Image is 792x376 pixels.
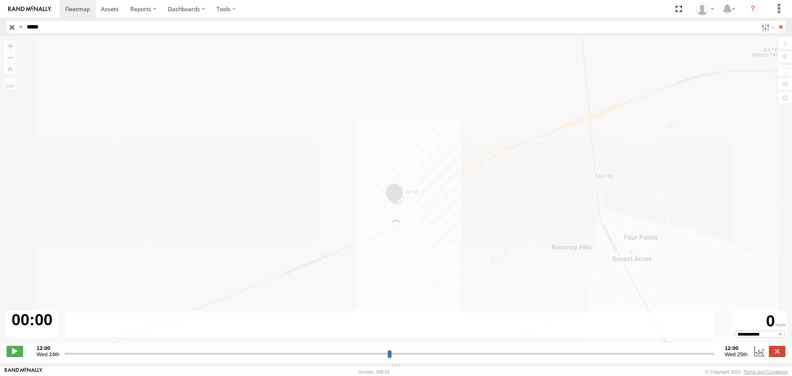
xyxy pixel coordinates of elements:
div: © Copyright 2025 - [705,369,787,374]
strong: 12:00 [725,345,747,351]
label: Search Query [17,21,24,33]
label: Search Filter Options [758,21,776,33]
span: Wed 24th [37,351,59,357]
div: Caseta Laredo TX [693,3,717,15]
a: Visit our Website [5,368,42,376]
a: Terms and Conditions [744,369,787,374]
label: Close [769,346,785,357]
img: rand-logo.svg [8,6,51,12]
div: Version: 308.01 [358,369,390,374]
i: ? [746,2,759,16]
div: 0 [734,312,785,331]
span: Wed 25th [725,351,747,357]
strong: 12:00 [37,345,59,351]
label: Play/Stop [7,346,23,357]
